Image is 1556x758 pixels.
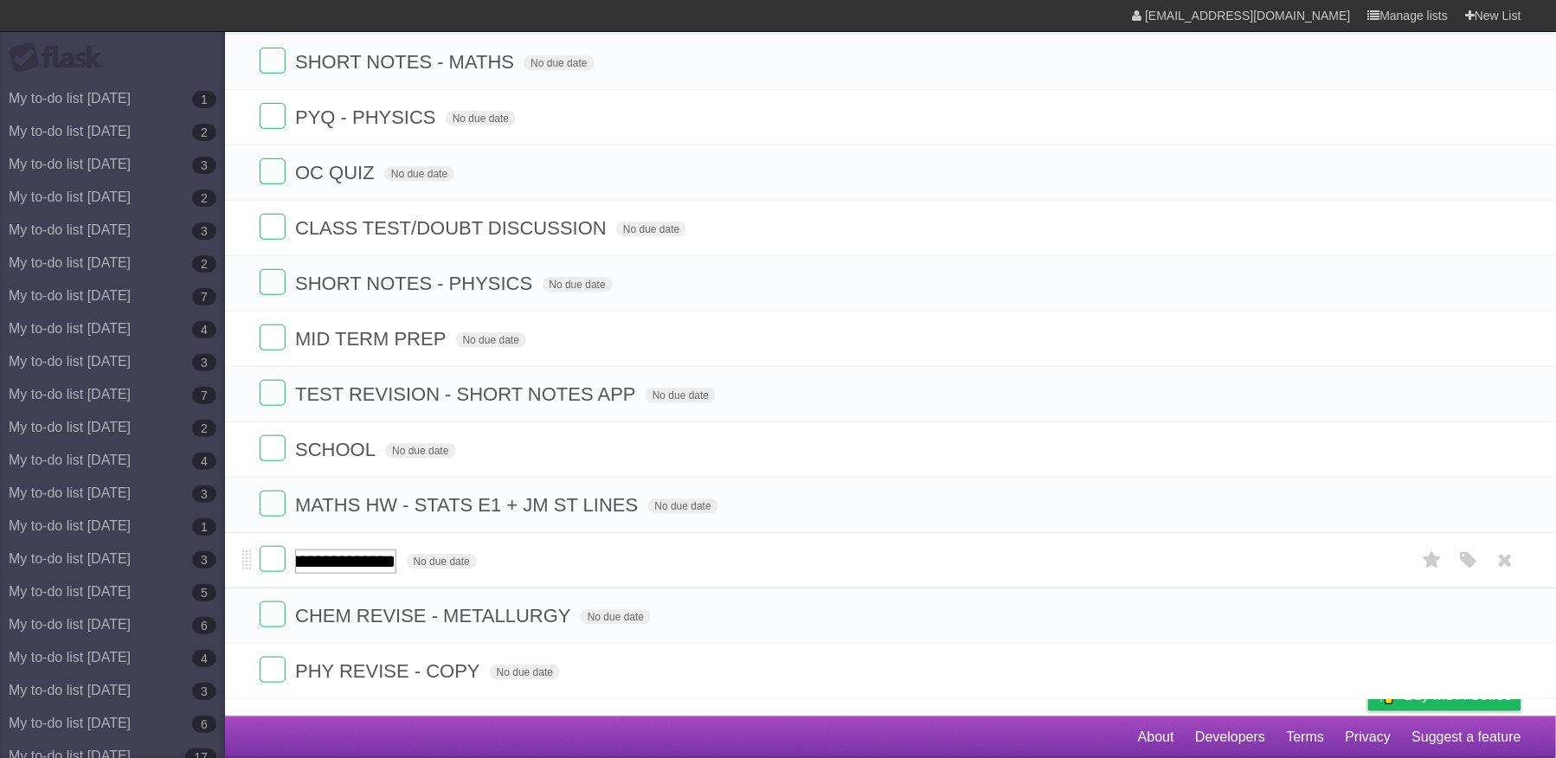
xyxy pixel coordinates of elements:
[192,222,216,240] b: 3
[192,354,216,371] b: 3
[260,435,286,461] label: Done
[260,546,286,572] label: Done
[192,321,216,338] b: 4
[192,420,216,437] b: 2
[1287,721,1325,754] a: Terms
[295,605,575,626] span: CHEM REVISE - METALLURGY
[295,660,485,682] span: PHY REVISE - COPY
[192,157,216,174] b: 3
[385,443,455,459] span: No due date
[260,214,286,240] label: Done
[192,288,216,305] b: 7
[192,584,216,601] b: 5
[295,162,379,183] span: OC QUIZ
[192,683,216,700] b: 3
[1195,721,1265,754] a: Developers
[192,91,216,108] b: 1
[543,277,613,292] span: No due date
[192,485,216,503] b: 3
[260,158,286,184] label: Done
[192,255,216,273] b: 2
[260,491,286,517] label: Done
[260,324,286,350] label: Done
[446,111,516,126] span: No due date
[260,269,286,295] label: Done
[646,388,716,403] span: No due date
[295,273,537,294] span: SHORT NOTES - PHYSICS
[524,55,594,71] span: No due date
[1416,546,1449,575] label: Star task
[192,650,216,667] b: 4
[456,332,526,348] span: No due date
[260,103,286,129] label: Done
[192,518,216,536] b: 1
[192,617,216,634] b: 6
[295,51,518,73] span: SHORT NOTES - MATHS
[295,383,640,405] span: TEST REVISION - SHORT NOTES APP
[9,42,113,74] div: Flask
[192,189,216,207] b: 2
[260,48,286,74] label: Done
[295,328,450,350] span: MID TERM PREP
[192,716,216,733] b: 6
[648,498,718,514] span: No due date
[1405,680,1513,710] span: Buy me a coffee
[616,222,686,237] span: No due date
[1346,721,1391,754] a: Privacy
[295,439,380,460] span: SCHOOL
[192,124,216,141] b: 2
[407,554,477,569] span: No due date
[1412,721,1521,754] a: Suggest a feature
[295,494,642,516] span: MATHS HW - STATS E1 + JM ST LINES
[260,380,286,406] label: Done
[384,166,454,182] span: No due date
[192,551,216,568] b: 3
[295,106,440,128] span: PYQ - PHYSICS
[260,657,286,683] label: Done
[581,609,651,625] span: No due date
[490,665,560,680] span: No due date
[260,601,286,627] label: Done
[295,217,611,239] span: CLASS TEST/DOUBT DISCUSSION
[192,387,216,404] b: 7
[1138,721,1174,754] a: About
[192,453,216,470] b: 4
